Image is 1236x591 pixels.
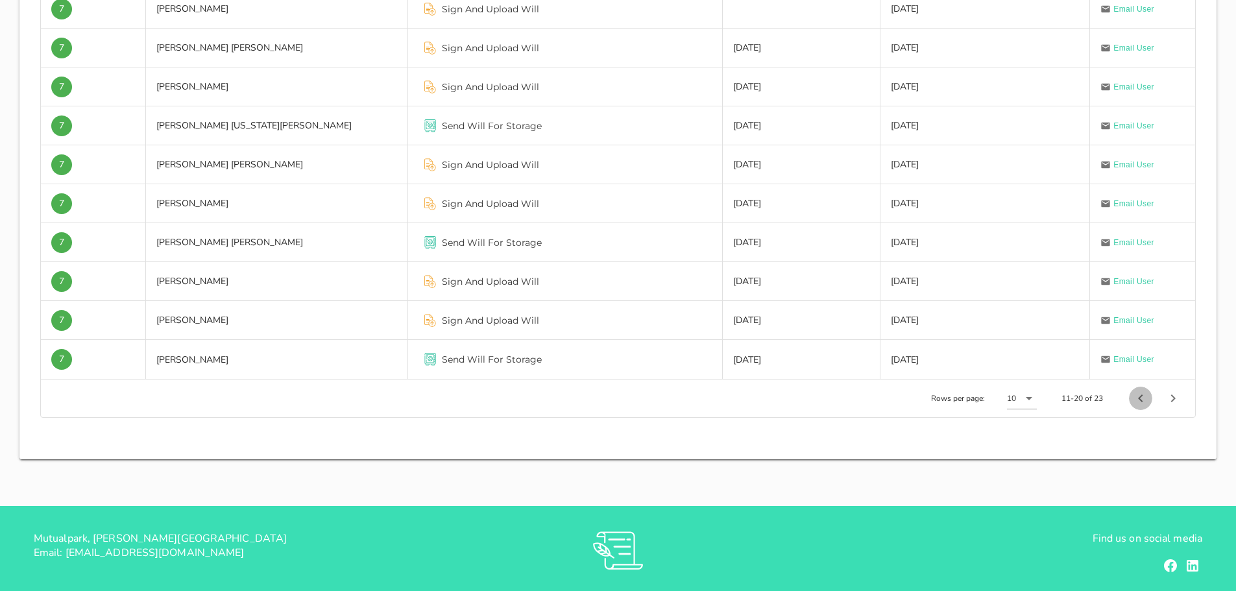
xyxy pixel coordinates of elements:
[1100,158,1154,171] a: Email User
[1100,236,1154,249] a: Email User
[1100,197,1154,210] a: Email User
[146,301,408,340] td: [PERSON_NAME]
[593,531,643,570] img: RVs0sauIwKhMoGR03FLGkjXSOVwkZRnQsltkF0QxpTsornXsmh1o7vbL94pqF3d8sZvAAAAAElFTkSuQmCC
[1113,42,1154,54] span: Email User
[1113,80,1154,93] span: Email User
[891,236,919,248] span: [DATE]
[146,184,408,223] td: [PERSON_NAME]
[146,67,408,106] td: [PERSON_NAME]
[931,380,1037,417] div: Rows per page:
[813,531,1202,546] p: Find us on social media
[891,80,919,93] span: [DATE]
[59,349,64,370] span: 7
[59,38,64,58] span: 7
[1113,119,1154,132] span: Email User
[723,223,880,262] td: [DATE]
[723,301,880,340] td: [DATE]
[442,119,542,132] span: Send Will For Storage
[1113,197,1154,210] span: Email User
[723,67,880,106] td: [DATE]
[59,115,64,136] span: 7
[723,184,880,223] td: [DATE]
[1113,3,1154,16] span: Email User
[1007,392,1016,404] div: 10
[1100,275,1154,288] a: Email User
[1100,42,1154,54] a: Email User
[891,354,919,366] span: [DATE]
[442,353,542,366] span: Send Will For Storage
[146,223,408,262] td: [PERSON_NAME] [PERSON_NAME]
[1061,392,1103,404] div: 11-20 of 23
[723,340,880,379] td: [DATE]
[34,531,287,546] span: Mutualpark, [PERSON_NAME][GEOGRAPHIC_DATA]
[146,262,408,301] td: [PERSON_NAME]
[891,197,919,210] span: [DATE]
[723,262,880,301] td: [DATE]
[723,29,880,67] td: [DATE]
[59,310,64,331] span: 7
[1100,314,1154,327] a: Email User
[59,77,64,97] span: 7
[146,106,408,145] td: [PERSON_NAME] [US_STATE][PERSON_NAME]
[59,271,64,292] span: 7
[891,158,919,171] span: [DATE]
[1100,119,1154,132] a: Email User
[442,158,539,171] span: Sign And Upload Will
[1113,353,1154,366] span: Email User
[891,42,919,54] span: [DATE]
[59,154,64,175] span: 7
[1129,387,1152,410] button: Previous page
[146,340,408,379] td: [PERSON_NAME]
[1113,275,1154,288] span: Email User
[891,3,919,15] span: [DATE]
[146,29,408,67] td: [PERSON_NAME] [PERSON_NAME]
[59,232,64,253] span: 7
[891,314,919,326] span: [DATE]
[891,275,919,287] span: [DATE]
[723,145,880,184] td: [DATE]
[1161,387,1185,410] button: Next page
[59,193,64,214] span: 7
[442,80,539,93] span: Sign And Upload Will
[442,236,542,249] span: Send Will For Storage
[723,106,880,145] td: [DATE]
[1100,3,1154,16] a: Email User
[1100,80,1154,93] a: Email User
[442,42,539,54] span: Sign And Upload Will
[1007,388,1037,409] div: 10Rows per page:
[442,275,539,288] span: Sign And Upload Will
[442,314,539,327] span: Sign And Upload Will
[442,3,539,16] span: Sign And Upload Will
[1113,314,1154,327] span: Email User
[1113,158,1154,171] span: Email User
[146,145,408,184] td: [PERSON_NAME] [PERSON_NAME]
[1100,353,1154,366] a: Email User
[34,546,245,560] span: Email: [EMAIL_ADDRESS][DOMAIN_NAME]
[891,119,919,132] span: [DATE]
[1113,236,1154,249] span: Email User
[442,197,539,210] span: Sign And Upload Will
